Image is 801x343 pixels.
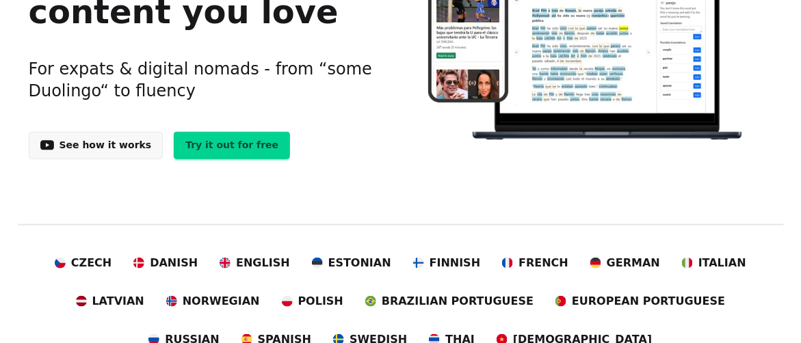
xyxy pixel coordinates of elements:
[133,255,198,271] a: Danish
[55,255,111,271] a: Czech
[298,293,343,310] span: Polish
[698,255,746,271] span: Italian
[183,293,260,310] span: Norwegian
[282,293,343,310] a: Polish
[166,293,260,310] a: Norwegian
[71,255,111,271] span: Czech
[29,42,380,118] h3: For expats & digital nomads - from “some Duolingo“ to fluency
[382,293,534,310] span: Brazilian Portuguese
[92,293,144,310] span: Latvian
[76,293,144,310] a: Latvian
[502,255,568,271] a: French
[328,255,391,271] span: Estonian
[572,293,725,310] span: European Portuguese
[29,132,163,159] a: See how it works
[518,255,568,271] span: French
[430,255,481,271] span: Finnish
[365,293,534,310] a: Brazilian Portuguese
[174,132,290,159] a: Try it out for free
[555,293,725,310] a: European Portuguese
[236,255,290,271] span: English
[312,255,391,271] a: Estonian
[607,255,660,271] span: German
[682,255,746,271] a: Italian
[150,255,198,271] span: Danish
[220,255,290,271] a: English
[590,255,660,271] a: German
[413,255,481,271] a: Finnish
